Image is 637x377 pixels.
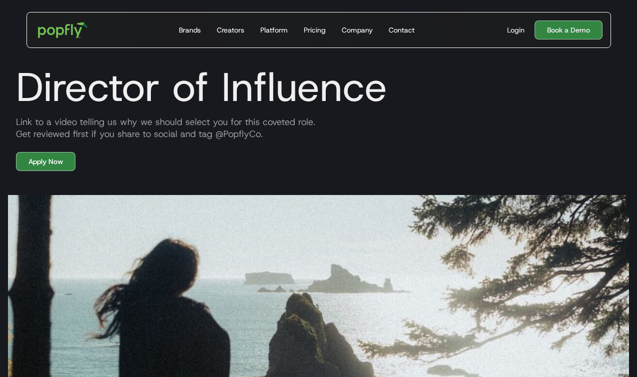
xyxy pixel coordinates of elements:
div: Pricing [304,25,326,35]
a: Book a Demo [535,20,603,39]
div: Brands [179,25,201,35]
div: Link to a video telling us why we should select you for this coveted role. Get reviewed first if ... [8,116,629,140]
h1: Director of Influence [8,63,629,111]
div: Creators [217,25,244,35]
a: Login [503,25,529,35]
a: Brands [175,12,205,47]
a: Apply Now [16,152,75,171]
a: Company [338,12,377,47]
div: Platform [260,25,288,35]
div: Company [342,25,373,35]
a: Contact [385,12,419,47]
a: home [31,15,95,45]
a: Creators [213,12,248,47]
div: Contact [389,25,415,35]
a: Platform [256,12,292,47]
div: Login [507,25,525,35]
a: Pricing [300,12,330,47]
